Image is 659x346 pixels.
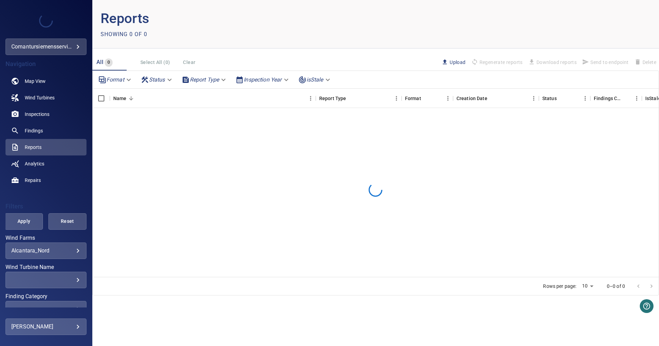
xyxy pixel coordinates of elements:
em: Report Type [190,76,219,83]
button: Reset [48,213,86,230]
span: Findings [25,127,43,134]
em: Status [149,76,165,83]
a: inspections noActive [5,106,86,122]
button: Menu [305,93,316,104]
div: Status [542,89,557,108]
span: Analytics [25,160,44,167]
div: Findings Count [594,89,622,108]
div: Wind Turbine Name [5,272,86,288]
label: Wind Farms [5,235,86,241]
a: repairs noActive [5,172,86,188]
p: Showing 0 of 0 [101,30,147,39]
a: findings noActive [5,122,86,139]
div: comantursiemensserviceitaly [11,41,81,52]
div: Format [95,74,135,86]
span: Inspections [25,111,49,118]
div: Name [110,89,316,108]
button: Menu [632,93,642,104]
div: Name [113,89,127,108]
span: Reset [57,217,78,226]
div: [PERSON_NAME] [11,321,81,332]
p: Reports [101,8,376,29]
div: comantursiemensserviceitaly [5,39,86,55]
button: Menu [529,93,539,104]
a: analytics noActive [5,155,86,172]
button: Menu [443,93,453,104]
div: Status [539,89,590,108]
div: Format [402,89,453,108]
div: Finding Category [5,301,86,317]
div: Status [138,74,176,86]
button: Sort [421,94,431,103]
div: Report Type [316,89,402,108]
div: Report Type [179,74,230,86]
button: Menu [391,93,402,104]
div: isStale [296,74,334,86]
span: Map View [25,78,46,85]
span: Wind Turbines [25,94,55,101]
div: Creation Date [456,89,487,108]
span: Upload [441,58,465,66]
a: reports active [5,139,86,155]
em: Format [106,76,124,83]
nav: pagination navigation [632,281,658,292]
em: isStale [307,76,323,83]
div: 10 [579,281,596,291]
div: Creation Date [453,89,539,108]
button: Sort [346,94,356,103]
button: Upload [439,56,468,68]
button: Menu [580,93,590,104]
a: map noActive [5,73,86,89]
div: Report Type [319,89,346,108]
span: 0 [105,58,113,66]
em: Inspection Year [244,76,281,83]
p: 0–0 of 0 [607,283,625,290]
span: Repairs [25,177,41,184]
span: All [96,59,103,65]
span: Reports [25,144,42,151]
div: Findings Count [590,89,642,108]
p: Rows per page: [543,283,576,290]
div: Wind Farms [5,242,86,259]
h4: Filters [5,203,86,210]
a: windturbines noActive [5,89,86,106]
div: Inspection Year [233,74,292,86]
button: Sort [126,94,136,103]
button: Sort [557,94,566,103]
div: Alcantara_Nord [11,247,81,254]
h4: Navigation [5,61,86,67]
span: Apply [13,217,34,226]
button: Sort [487,94,497,103]
label: Finding Category [5,294,86,299]
button: Apply [5,213,43,230]
button: Sort [622,94,632,103]
label: Wind Turbine Name [5,264,86,270]
div: Format [405,89,421,108]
